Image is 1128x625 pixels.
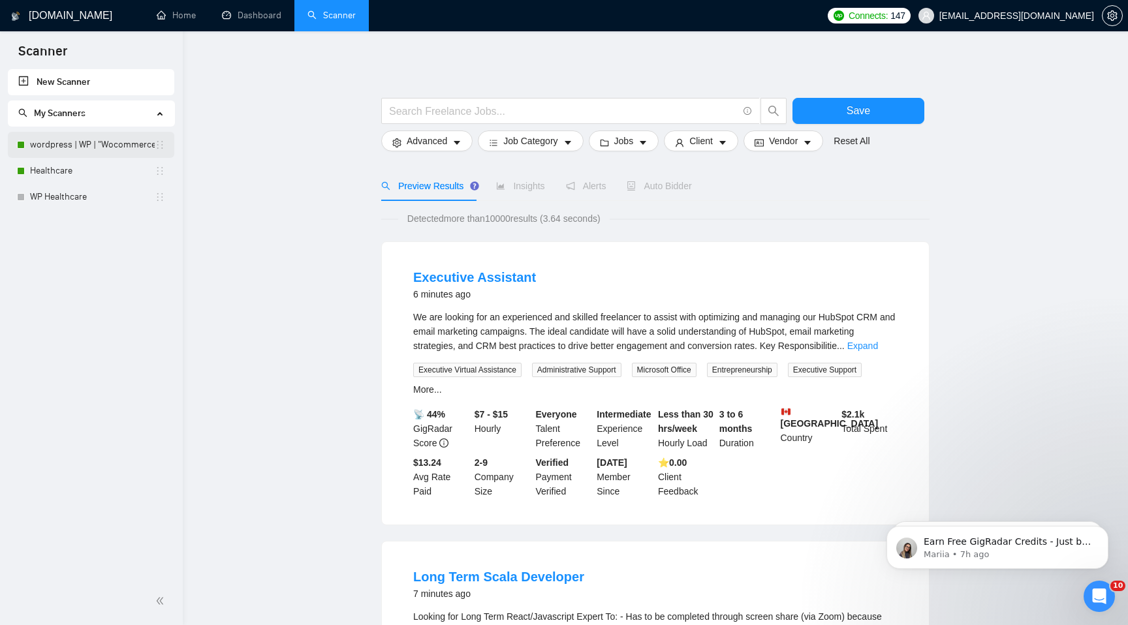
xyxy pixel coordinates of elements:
span: holder [155,140,165,150]
a: Healthcare [30,158,155,184]
div: Experience Level [594,407,655,450]
div: Country [778,407,839,450]
img: logo [11,6,20,27]
button: barsJob Categorycaret-down [478,130,583,151]
span: Detected more than 10000 results (3.64 seconds) [398,211,610,226]
span: Save [847,102,870,119]
span: setting [392,138,401,147]
iframe: Intercom live chat [1084,581,1115,612]
b: 📡 44% [413,409,445,419]
span: We are looking for an experienced and skilled freelancer to assist with optimizing and managing o... [413,312,895,351]
span: Scanner [8,42,78,69]
span: 10 [1110,581,1125,591]
div: Duration [717,407,778,450]
div: Client Feedback [655,455,717,498]
b: [GEOGRAPHIC_DATA] [781,407,879,429]
div: Avg Rate Paid [411,455,472,498]
div: Total Spent [839,407,900,450]
span: double-left [155,594,168,607]
span: holder [155,166,165,176]
li: wordpress | WP | "Wocommerce" [8,132,174,158]
span: Job Category [503,134,557,148]
a: Long Term Scala Developer [413,570,584,584]
b: $7 - $15 [475,409,508,419]
span: Alerts [566,181,606,191]
span: Jobs [614,134,634,148]
div: Talent Preference [533,407,595,450]
a: dashboardDashboard [222,10,281,21]
span: caret-down [718,138,727,147]
b: $13.24 [413,457,441,468]
a: More... [413,384,442,395]
span: bars [489,138,498,147]
div: Hourly [472,407,533,450]
div: GigRadar Score [411,407,472,450]
a: homeHome [157,10,196,21]
b: 2-9 [475,457,488,468]
li: Healthcare [8,158,174,184]
span: search [18,108,27,117]
span: user [922,11,931,20]
span: Vendor [769,134,798,148]
span: info-circle [439,438,448,448]
li: New Scanner [8,69,174,95]
b: Everyone [536,409,577,419]
span: folder [600,138,609,147]
span: caret-down [638,138,648,147]
span: robot [627,181,636,191]
span: Client [689,134,713,148]
a: Executive Assistant [413,270,536,284]
b: ⭐️ 0.00 [658,457,687,468]
input: Search Freelance Jobs... [389,103,738,119]
b: $ 2.1k [841,409,864,419]
span: area-chart [496,181,505,191]
a: Expand [847,341,878,351]
b: Less than 30 hrs/week [658,409,713,434]
a: setting [1102,10,1123,21]
span: Administrative Support [532,363,621,377]
span: setting [1103,10,1122,21]
button: settingAdvancedcaret-down [381,130,473,151]
b: [DATE] [597,457,627,468]
span: Executive Virtual Assistance [413,363,522,377]
button: idcardVendorcaret-down [744,130,823,151]
div: Tooltip anchor [469,180,480,192]
div: Hourly Load [655,407,717,450]
iframe: Intercom notifications message [867,498,1128,590]
span: Preview Results [381,181,475,191]
div: 7 minutes ago [413,586,584,602]
span: My Scanners [18,108,86,119]
div: Member Since [594,455,655,498]
span: 147 [890,8,905,23]
div: We are looking for an experienced and skilled freelancer to assist with optimizing and managing o... [413,310,898,353]
span: user [675,138,684,147]
a: WP Healthcare [30,184,155,210]
button: setting [1102,5,1123,26]
span: Insights [496,181,544,191]
b: Intermediate [597,409,651,419]
img: upwork-logo.png [834,10,844,21]
span: Microsoft Office [632,363,697,377]
button: search [760,98,787,124]
div: 6 minutes ago [413,286,536,302]
span: Executive Support [788,363,862,377]
span: Connects: [849,8,888,23]
span: search [381,181,390,191]
span: caret-down [452,138,462,147]
b: 3 to 6 months [719,409,753,434]
span: Auto Bidder [627,181,691,191]
a: wordpress | WP | "Wocommerce" [30,132,155,158]
a: searchScanner [307,10,356,21]
span: notification [566,181,575,191]
button: folderJobscaret-down [589,130,659,151]
b: Verified [536,457,569,468]
span: Entrepreneurship [707,363,777,377]
span: holder [155,192,165,202]
div: Payment Verified [533,455,595,498]
span: info-circle [744,107,752,115]
span: Advanced [407,134,447,148]
li: WP Healthcare [8,184,174,210]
